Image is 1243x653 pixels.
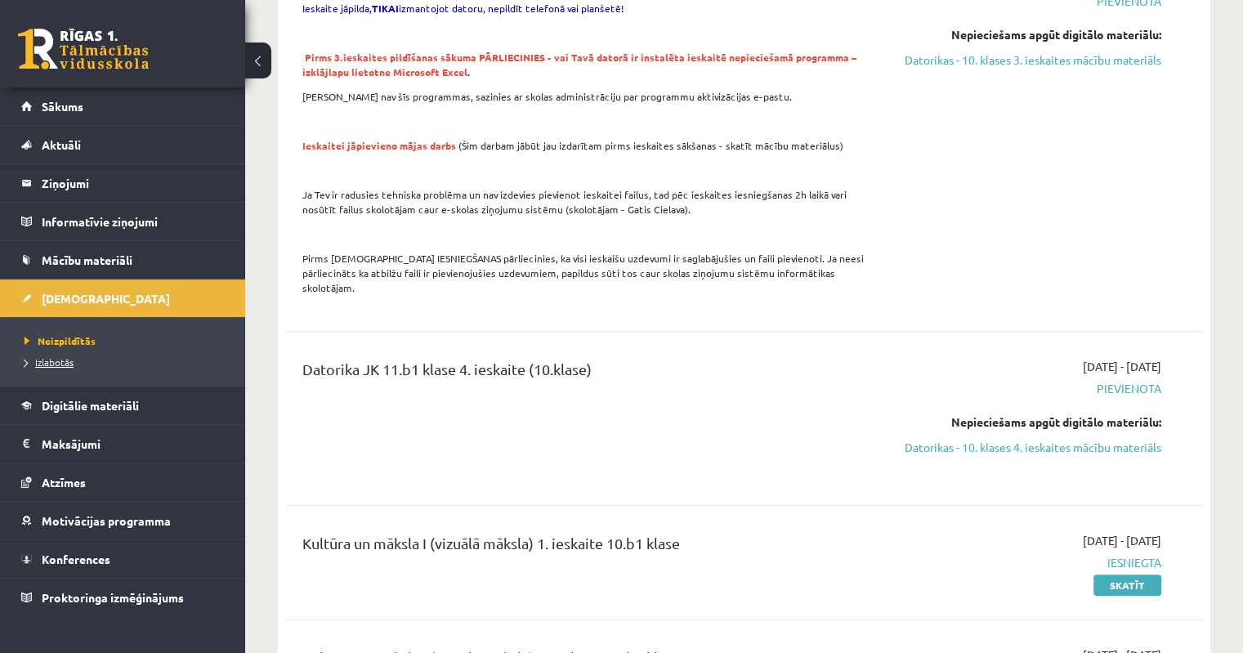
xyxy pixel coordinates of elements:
span: Pirms 3.ieskaites pildīšanas sākuma PĀRLIECINIES - vai Tavā datorā ir instalēta ieskaitē nepiecie... [302,51,857,78]
p: Pirms [DEMOGRAPHIC_DATA] IESNIEGŠANAS pārliecinies, ka visi ieskaišu uzdevumi ir saglabājušies un... [302,251,867,295]
span: Proktoringa izmēģinājums [42,590,184,605]
span: Neizpildītās [25,334,96,347]
a: Aktuāli [21,126,225,163]
a: Ziņojumi [21,164,225,202]
p: Ja Tev ir radusies tehniska problēma un nav izdevies pievienot ieskaitei failus, tad pēc ieskaite... [302,187,867,217]
a: Maksājumi [21,425,225,463]
span: [DATE] - [DATE] [1083,532,1161,549]
legend: Maksājumi [42,425,225,463]
span: Konferences [42,552,110,566]
a: Izlabotās [25,355,229,369]
span: [DATE] - [DATE] [1083,358,1161,375]
span: Digitālie materiāli [42,398,139,413]
a: Datorikas - 10. klases 4. ieskaites mācību materiāls [892,439,1161,456]
span: Atzīmes [42,475,86,490]
div: Kultūra un māksla I (vizuālā māksla) 1. ieskaite 10.b1 klase [302,532,867,562]
a: [DEMOGRAPHIC_DATA] [21,280,225,317]
a: Informatīvie ziņojumi [21,203,225,240]
strong: . [302,51,857,78]
span: Izlabotās [25,356,74,369]
div: Datorika JK 11.b1 klase 4. ieskaite (10.klase) [302,358,867,388]
div: Nepieciešams apgūt digitālo materiālu: [892,414,1161,431]
span: Ieskaite jāpilda, izmantojot datoru, nepildīt telefonā vai planšetē! [302,2,624,15]
a: Neizpildītās [25,333,229,348]
a: Konferences [21,540,225,578]
span: Pievienota [892,380,1161,397]
a: Motivācijas programma [21,502,225,539]
p: [PERSON_NAME] nav šīs programmas, sazinies ar skolas administrāciju par programmu aktivizācijas e... [302,89,867,104]
legend: Ziņojumi [42,164,225,202]
a: Sākums [21,87,225,125]
strong: TIKAI [372,2,399,15]
span: Aktuāli [42,137,81,152]
a: Datorikas - 10. klases 3. ieskaites mācību materiāls [892,51,1161,69]
a: Skatīt [1093,575,1161,596]
a: Rīgas 1. Tālmācības vidusskola [18,29,149,69]
span: Sākums [42,99,83,114]
a: Digitālie materiāli [21,387,225,424]
span: Motivācijas programma [42,513,171,528]
legend: Informatīvie ziņojumi [42,203,225,240]
a: Mācību materiāli [21,241,225,279]
a: Atzīmes [21,463,225,501]
span: [DEMOGRAPHIC_DATA] [42,291,170,306]
a: Proktoringa izmēģinājums [21,579,225,616]
span: Ieskaitei jāpievieno mājas darbs [302,139,456,152]
p: (Šim darbam jābūt jau izdarītam pirms ieskaites sākšanas - skatīt mācību materiālus) [302,138,867,153]
div: Nepieciešams apgūt digitālo materiālu: [892,26,1161,43]
span: Mācību materiāli [42,253,132,267]
span: Iesniegta [892,554,1161,571]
